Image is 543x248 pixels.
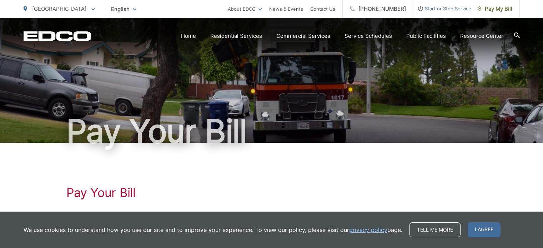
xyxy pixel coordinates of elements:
[276,32,330,40] a: Commercial Services
[478,5,512,13] span: Pay My Bill
[228,5,262,13] a: About EDCO
[210,32,262,40] a: Residential Services
[66,211,93,219] a: Click Here
[24,226,402,234] p: We use cookies to understand how you use our site and to improve your experience. To view our pol...
[24,31,91,41] a: EDCD logo. Return to the homepage.
[468,222,501,237] span: I agree
[460,32,503,40] a: Resource Center
[345,32,392,40] a: Service Schedules
[106,3,142,15] span: English
[269,5,303,13] a: News & Events
[66,211,477,219] p: to View, Pay, and Manage Your Bill Online
[406,32,446,40] a: Public Facilities
[310,5,335,13] a: Contact Us
[66,186,477,200] h1: Pay Your Bill
[349,226,387,234] a: privacy policy
[24,113,520,149] h1: Pay Your Bill
[181,32,196,40] a: Home
[409,222,461,237] a: Tell me more
[32,5,86,12] span: [GEOGRAPHIC_DATA]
